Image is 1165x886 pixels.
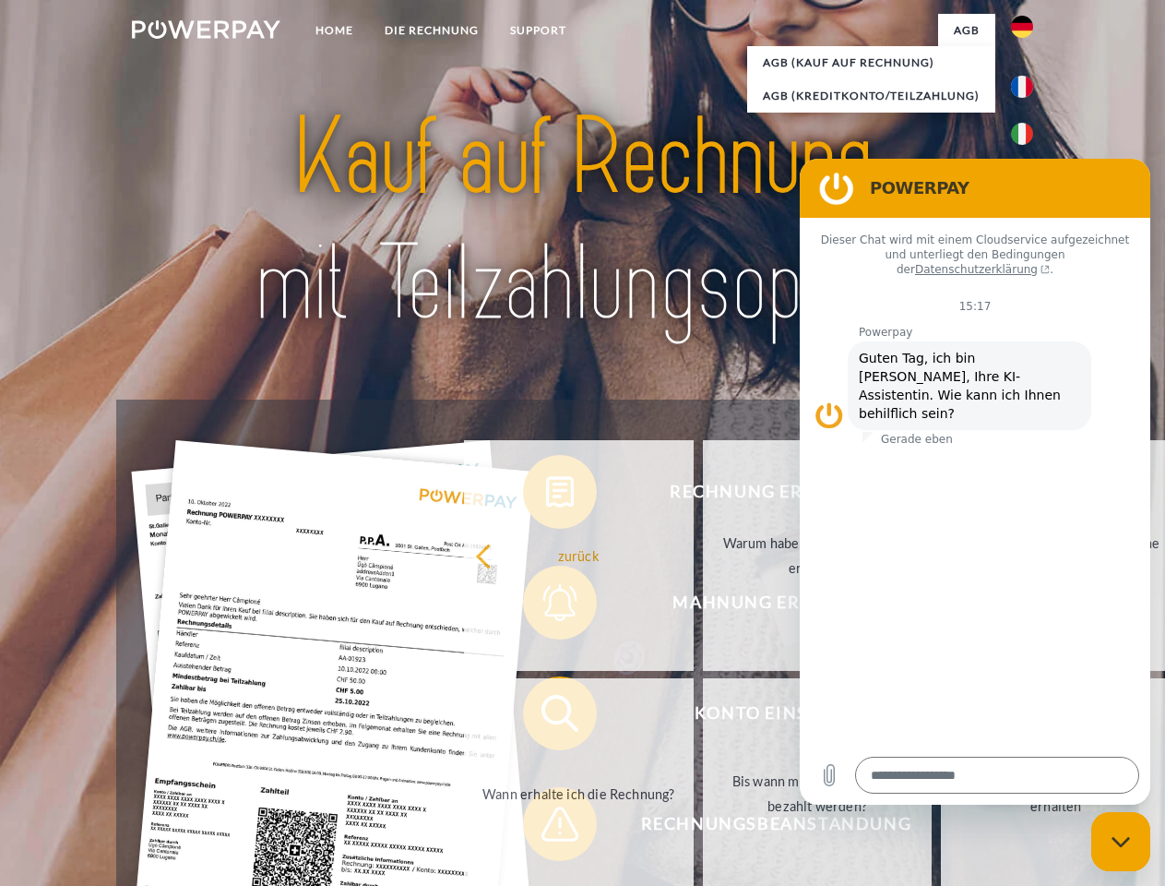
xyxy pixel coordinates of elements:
iframe: Messaging-Fenster [800,159,1150,805]
a: AGB (Kreditkonto/Teilzahlung) [747,79,995,113]
a: SUPPORT [494,14,582,47]
a: agb [938,14,995,47]
iframe: Schaltfläche zum Öffnen des Messaging-Fensters; Konversation läuft [1091,812,1150,871]
div: zurück [475,543,683,568]
a: Home [300,14,369,47]
div: Warum habe ich eine Rechnung erhalten? [714,531,921,581]
div: Wann erhalte ich die Rechnung? [475,781,683,806]
img: fr [1011,76,1033,98]
img: logo-powerpay-white.svg [132,20,280,39]
img: title-powerpay_de.svg [176,89,989,353]
div: Bis wann muss die Rechnung bezahlt werden? [714,769,921,819]
a: AGB (Kauf auf Rechnung) [747,46,995,79]
img: it [1011,123,1033,145]
img: de [1011,16,1033,38]
a: DIE RECHNUNG [369,14,494,47]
